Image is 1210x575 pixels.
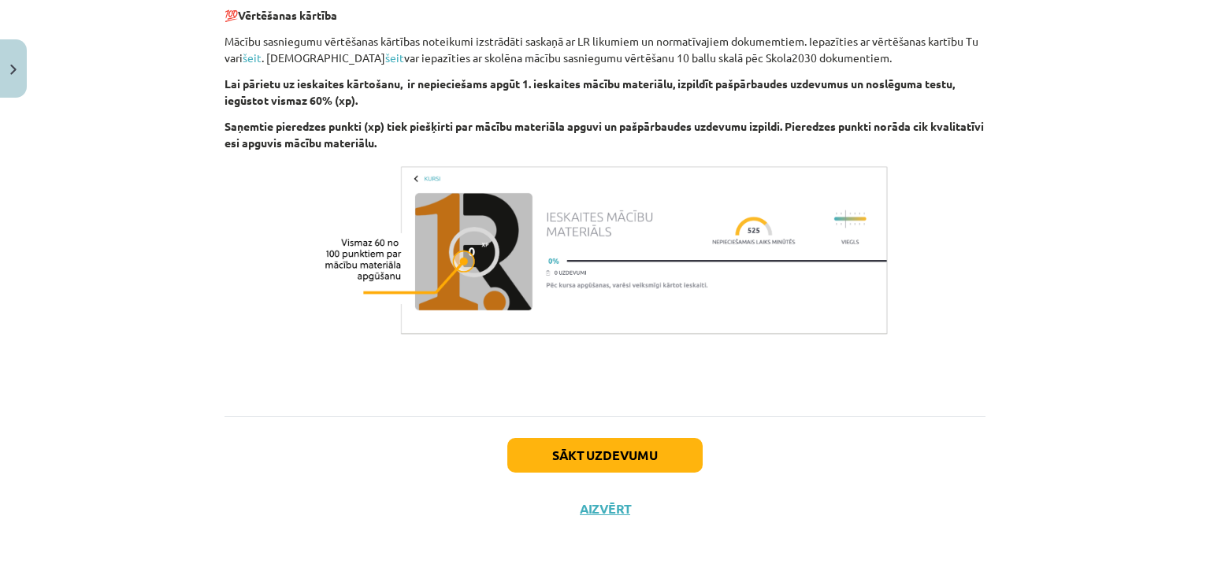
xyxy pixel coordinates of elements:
[575,501,635,517] button: Aizvērt
[225,7,985,24] p: 💯
[385,50,404,65] a: šeit
[225,33,985,66] p: Mācību sasniegumu vērtēšanas kārtības noteikumi izstrādāti saskaņā ar LR likumiem un normatīvajie...
[225,119,984,150] b: Saņemtie pieredzes punkti (xp) tiek piešķirti par mācību materiāla apguvi un pašpārbaudes uzdevum...
[238,8,337,22] b: Vērtēšanas kārtība
[243,50,262,65] a: šeit
[10,65,17,75] img: icon-close-lesson-0947bae3869378f0d4975bcd49f059093ad1ed9edebbc8119c70593378902aed.svg
[225,76,955,107] b: Lai pārietu uz ieskaites kārtošanu, ir nepieciešams apgūt 1. ieskaites mācību materiālu, izpildīt...
[507,438,703,473] button: Sākt uzdevumu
